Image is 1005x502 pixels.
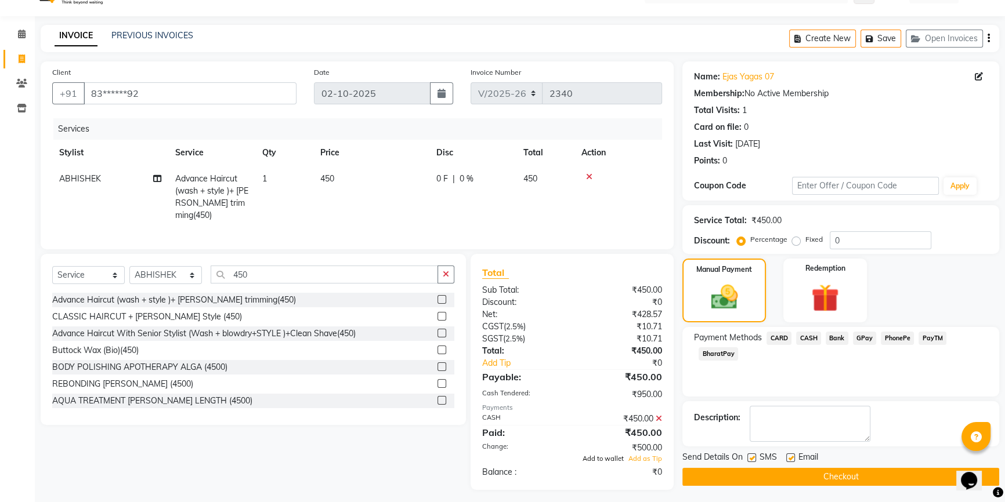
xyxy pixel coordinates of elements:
div: Net: [473,308,572,321]
img: _cash.svg [703,282,746,312]
span: ABHISHEK [59,173,101,184]
div: ₹450.00 [572,345,671,357]
button: Checkout [682,468,999,486]
label: Client [52,67,71,78]
a: PREVIOUS INVOICES [111,30,193,41]
div: ₹10.71 [572,333,671,345]
div: Points: [694,155,720,167]
div: ₹450.00 [751,214,782,227]
div: Advance Haircut With Senior Stylist (Wash + blowdry+STYLE )+Clean Shave(450) [52,328,356,340]
div: CASH [473,413,572,425]
div: 0 [722,155,727,167]
button: Create New [789,30,856,48]
button: Apply [943,177,977,195]
div: ₹500.00 [572,442,671,454]
div: ₹0 [572,296,671,308]
div: ₹0 [588,357,671,369]
div: AQUA TREATMENT [PERSON_NAME] LENGTH (4500) [52,395,252,407]
div: REBONDING [PERSON_NAME] (4500) [52,378,193,390]
div: ( ) [473,321,572,333]
div: Coupon Code [694,180,792,192]
div: ₹450.00 [572,284,671,296]
span: Send Details On [682,451,743,465]
a: Ejas Yagas 07 [722,71,774,83]
span: 0 % [460,173,473,185]
div: Sub Total: [473,284,572,296]
span: Email [798,451,818,465]
input: Search or Scan [211,265,438,283]
iframe: chat widget [956,456,993,490]
label: Invoice Number [471,67,521,78]
div: Balance : [473,466,572,478]
span: CGST [482,321,504,332]
div: ₹450.00 [572,413,671,425]
span: Add to wallet [583,454,624,463]
span: CARD [767,332,791,345]
div: Cash Tendered: [473,388,572,401]
label: Date [314,67,330,78]
div: Services [53,118,671,140]
span: BharatPay [699,347,738,361]
a: Add Tip [473,357,589,369]
div: ₹450.00 [572,425,671,439]
span: 2.5% [505,334,523,343]
div: ₹450.00 [572,370,671,384]
div: Last Visit: [694,138,733,150]
th: Disc [429,140,516,166]
span: PayTM [919,332,946,345]
div: ₹0 [572,466,671,478]
a: INVOICE [55,26,97,46]
div: Payments [482,403,663,413]
button: Save [861,30,901,48]
span: 1 [262,173,267,184]
div: ( ) [473,333,572,345]
div: Description: [694,412,740,424]
img: _gift.svg [802,281,848,315]
span: Payment Methods [694,332,762,344]
span: Bank [826,332,848,345]
button: +91 [52,82,85,104]
label: Manual Payment [696,264,752,275]
span: Total [482,267,509,279]
input: Search by Name/Mobile/Email/Code [84,82,297,104]
div: 0 [744,121,749,133]
div: Buttock Wax (Bio)(450) [52,344,139,357]
span: 450 [523,173,537,184]
span: | [453,173,455,185]
div: Membership: [694,88,744,100]
div: Card on file: [694,121,742,133]
div: Discount: [473,296,572,308]
div: ₹950.00 [572,388,671,401]
span: CASH [796,332,821,345]
span: 450 [320,173,334,184]
label: Fixed [805,234,823,245]
div: ₹10.71 [572,321,671,333]
div: Payable: [473,370,572,384]
span: Add as Tip [628,454,662,463]
div: Total: [473,345,572,357]
th: Action [574,140,662,166]
th: Total [516,140,574,166]
button: Open Invoices [906,30,983,48]
div: Change: [473,442,572,454]
label: Redemption [805,263,845,274]
th: Qty [255,140,313,166]
span: SGST [482,333,503,344]
label: Percentage [750,234,787,245]
div: No Active Membership [694,88,988,100]
span: 2.5% [506,322,523,331]
th: Service [168,140,255,166]
div: Advance Haircut (wash + style )+ [PERSON_NAME] trimming(450) [52,294,296,306]
div: Total Visits: [694,104,740,117]
div: Service Total: [694,214,747,227]
div: [DATE] [735,138,760,150]
span: PhonePe [881,332,914,345]
div: Name: [694,71,720,83]
th: Price [313,140,429,166]
div: ₹428.57 [572,308,671,321]
div: CLASSIC HAIRCUT + [PERSON_NAME] Style (450) [52,311,242,323]
div: 1 [742,104,747,117]
span: SMS [760,451,777,465]
span: GPay [853,332,877,345]
span: 0 F [436,173,448,185]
